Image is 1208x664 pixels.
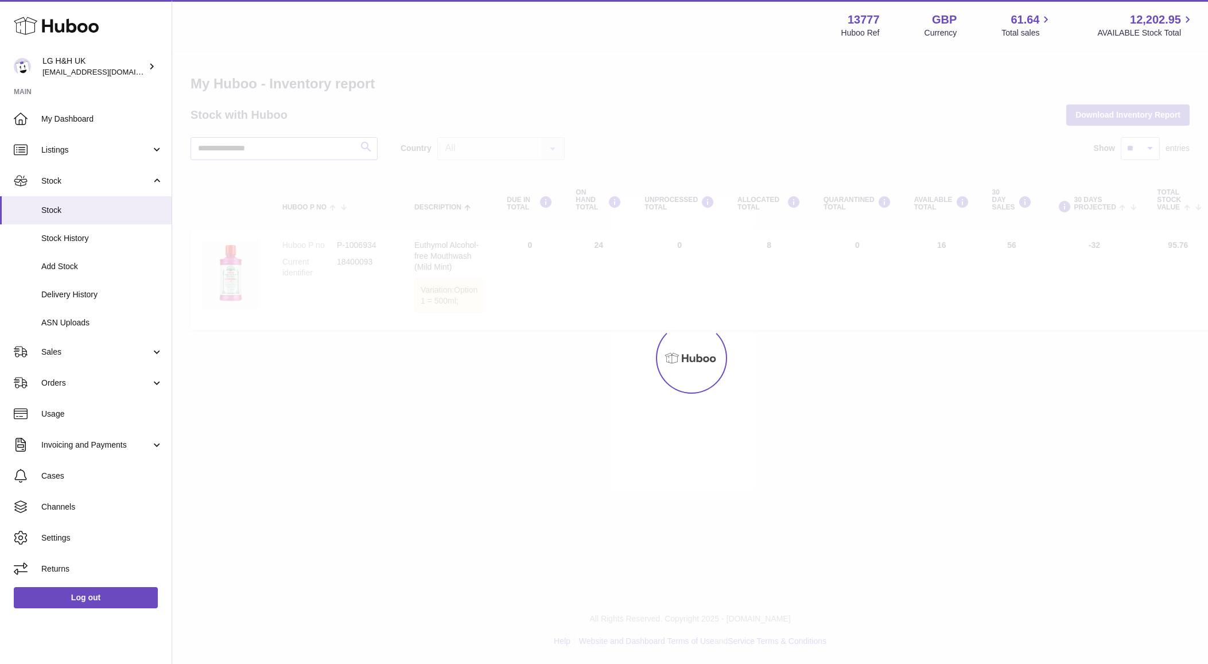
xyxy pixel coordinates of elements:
[925,28,957,38] div: Currency
[42,56,146,77] div: LG H&H UK
[41,347,151,358] span: Sales
[1011,12,1039,28] span: 61.64
[848,12,880,28] strong: 13777
[14,58,31,75] img: veechen@lghnh.co.uk
[42,67,169,76] span: [EMAIL_ADDRESS][DOMAIN_NAME]
[41,502,163,512] span: Channels
[841,28,880,38] div: Huboo Ref
[1001,12,1052,38] a: 61.64 Total sales
[1097,12,1194,38] a: 12,202.95 AVAILABLE Stock Total
[41,378,151,389] span: Orders
[41,114,163,125] span: My Dashboard
[1097,28,1194,38] span: AVAILABLE Stock Total
[41,409,163,420] span: Usage
[1130,12,1181,28] span: 12,202.95
[41,261,163,272] span: Add Stock
[41,533,163,543] span: Settings
[41,564,163,574] span: Returns
[14,587,158,608] a: Log out
[41,205,163,216] span: Stock
[41,317,163,328] span: ASN Uploads
[932,12,957,28] strong: GBP
[41,176,151,187] span: Stock
[41,289,163,300] span: Delivery History
[41,233,163,244] span: Stock History
[1001,28,1052,38] span: Total sales
[41,440,151,451] span: Invoicing and Payments
[41,145,151,156] span: Listings
[41,471,163,482] span: Cases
